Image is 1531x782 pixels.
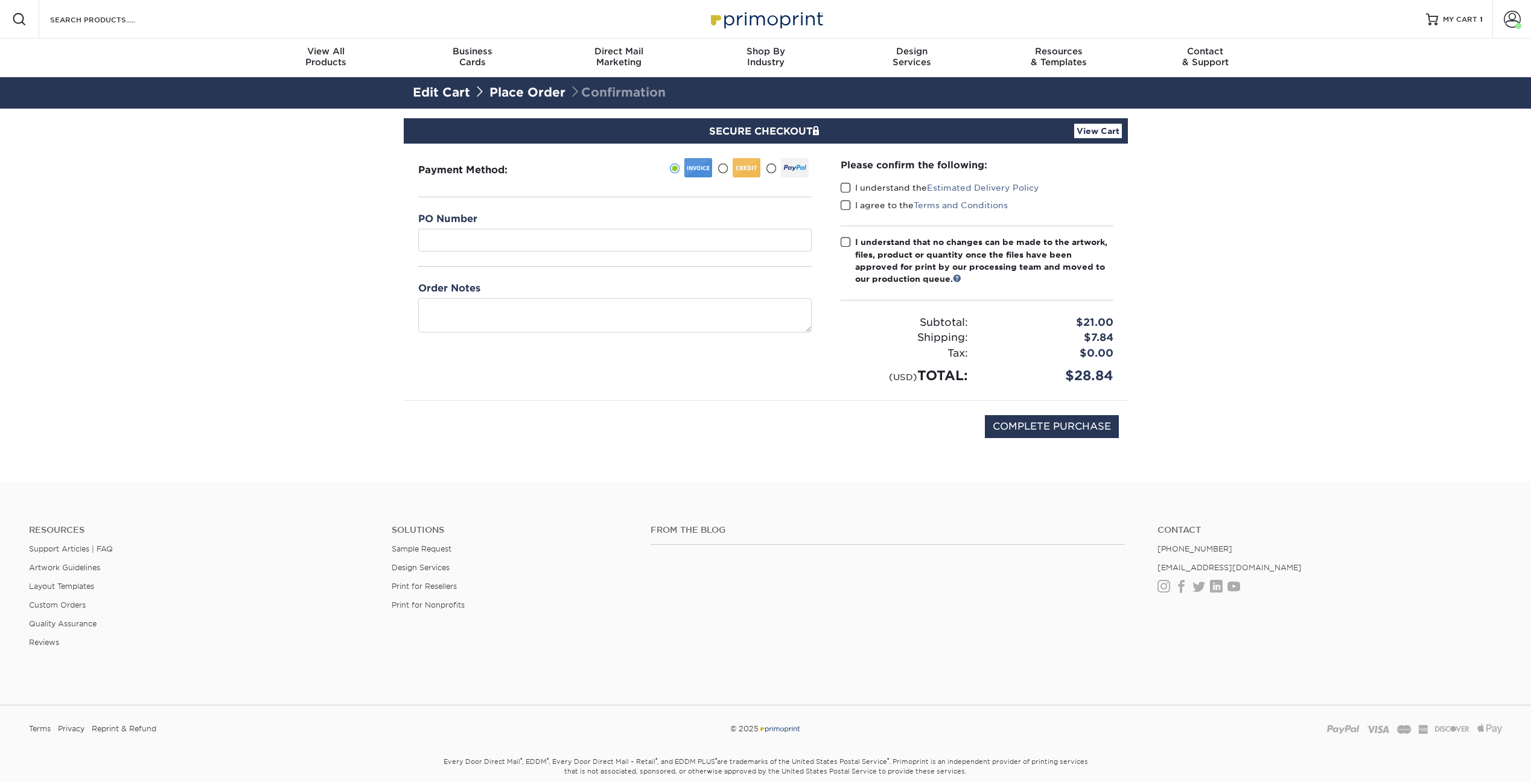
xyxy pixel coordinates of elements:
a: Direct MailMarketing [546,39,692,77]
a: Sample Request [392,544,451,553]
sup: ® [715,757,717,763]
div: $0.00 [977,346,1122,361]
div: Subtotal: [832,315,977,331]
div: Tax: [832,346,977,361]
a: Contact [1157,525,1502,535]
a: View AllProducts [253,39,399,77]
a: Terms and Conditions [914,200,1008,210]
div: & Support [1132,46,1279,68]
sup: ® [520,757,522,763]
span: Confirmation [569,85,666,100]
label: Order Notes [418,281,480,296]
div: & Templates [985,46,1132,68]
span: Design [839,46,985,57]
input: SEARCH PRODUCTS..... [49,12,167,27]
a: Shop ByIndustry [692,39,839,77]
a: Quality Assurance [29,619,97,628]
h4: Solutions [392,525,632,535]
span: 1 [1480,15,1483,24]
div: TOTAL: [832,366,977,386]
label: I understand the [841,182,1039,194]
sup: ® [655,757,657,763]
span: MY CART [1443,14,1477,25]
span: Contact [1132,46,1279,57]
div: Please confirm the following: [841,158,1113,172]
div: $21.00 [977,315,1122,331]
a: Print for Resellers [392,582,457,591]
a: Print for Nonprofits [392,600,465,609]
small: (USD) [889,372,917,382]
a: [EMAIL_ADDRESS][DOMAIN_NAME] [1157,563,1302,572]
span: Direct Mail [546,46,692,57]
a: Reprint & Refund [92,720,156,738]
span: Business [399,46,546,57]
a: Artwork Guidelines [29,563,100,572]
img: Primoprint [705,6,826,32]
a: [PHONE_NUMBER] [1157,544,1232,553]
h4: From the Blog [651,525,1125,535]
a: Custom Orders [29,600,86,609]
a: Estimated Delivery Policy [927,183,1039,192]
a: Terms [29,720,51,738]
a: Layout Templates [29,582,94,591]
a: View Cart [1074,124,1122,138]
div: Cards [399,46,546,68]
div: $28.84 [977,366,1122,386]
a: Resources& Templates [985,39,1132,77]
a: Contact& Support [1132,39,1279,77]
span: View All [253,46,399,57]
a: Privacy [58,720,84,738]
label: PO Number [418,212,477,226]
img: Primoprint [759,724,801,733]
a: Support Articles | FAQ [29,544,113,553]
div: Shipping: [832,330,977,346]
h4: Resources [29,525,374,535]
span: Shop By [692,46,839,57]
a: Edit Cart [413,85,470,100]
a: Design Services [392,563,450,572]
div: © 2025 [517,720,1014,738]
label: I agree to the [841,199,1008,211]
div: Services [839,46,985,68]
a: DesignServices [839,39,985,77]
input: COMPLETE PURCHASE [985,415,1119,438]
a: BusinessCards [399,39,546,77]
div: I understand that no changes can be made to the artwork, files, product or quantity once the file... [855,236,1113,285]
div: Products [253,46,399,68]
span: SECURE CHECKOUT [709,126,823,137]
div: Marketing [546,46,692,68]
span: Resources [985,46,1132,57]
a: Reviews [29,638,59,647]
sup: ® [887,757,889,763]
div: $7.84 [977,330,1122,346]
div: Industry [692,46,839,68]
sup: ® [547,757,549,763]
a: Place Order [489,85,565,100]
h3: Payment Method: [418,164,537,176]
